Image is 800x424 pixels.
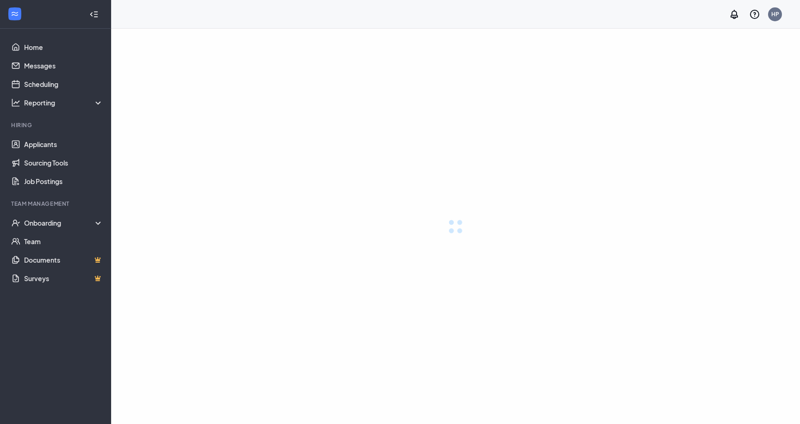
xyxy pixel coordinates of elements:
[24,232,103,251] a: Team
[24,269,103,288] a: SurveysCrown
[89,10,99,19] svg: Collapse
[24,135,103,154] a: Applicants
[24,251,103,269] a: DocumentsCrown
[24,154,103,172] a: Sourcing Tools
[24,98,104,107] div: Reporting
[749,9,760,20] svg: QuestionInfo
[11,121,101,129] div: Hiring
[11,98,20,107] svg: Analysis
[11,218,20,227] svg: UserCheck
[729,9,740,20] svg: Notifications
[24,38,103,56] a: Home
[11,200,101,208] div: Team Management
[10,9,19,18] svg: WorkstreamLogo
[24,218,104,227] div: Onboarding
[24,56,103,75] a: Messages
[24,75,103,93] a: Scheduling
[771,10,779,18] div: HP
[24,172,103,190] a: Job Postings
